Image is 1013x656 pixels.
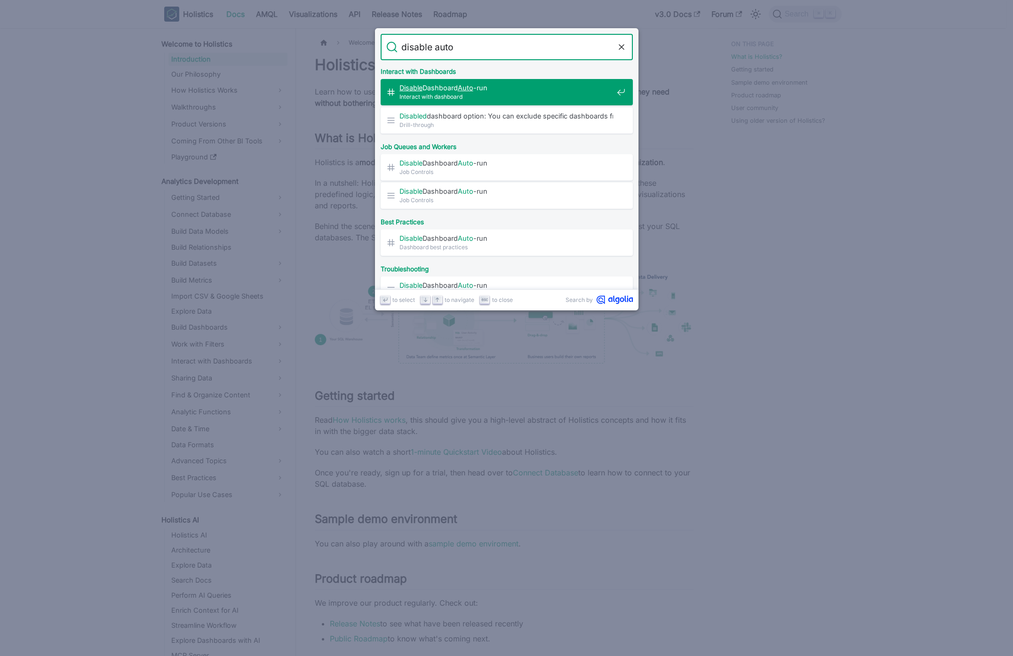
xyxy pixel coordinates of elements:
span: Drill-through [399,120,613,129]
span: Dashboard -run [399,281,613,290]
span: Interact with dashboard [399,92,613,101]
span: to close [492,295,513,304]
svg: Arrow down [422,296,429,303]
a: DisableDashboardAuto-run​Job Controls [381,154,633,181]
mark: Auto [458,234,473,242]
div: Interact with Dashboards [379,60,635,79]
div: Best Practices [379,211,635,229]
span: Search by [566,295,593,304]
a: Disableddashboard option: You can exclude specific dashboards from drill …Drill-through [381,107,633,134]
svg: Arrow up [434,296,441,303]
span: Dashboard -run [399,187,613,196]
mark: Disable [399,234,423,242]
mark: Auto [458,187,473,195]
mark: Auto [458,84,473,92]
span: dashboard option: You can exclude specific dashboards from drill … [399,111,613,120]
svg: Enter key [382,296,389,303]
input: Search docs [398,34,616,60]
mark: Disabled [399,112,427,120]
mark: Disable [399,187,423,195]
a: Search byAlgolia [566,295,633,304]
mark: Auto [458,281,473,289]
a: DisableDashboardAuto-run​Dashboard best practices [381,229,633,256]
span: to select [392,295,415,304]
a: DisableDashboardAuto-run​Interact with dashboard [381,79,633,105]
span: Dashboard -run​ [399,234,613,243]
span: Dashboard -run​ [399,83,613,92]
span: Dashboard -run​ [399,158,613,167]
span: Job Controls [399,167,613,176]
mark: Disable [399,84,423,92]
svg: Algolia [597,295,633,304]
div: Troubleshooting [379,258,635,277]
span: Dashboard best practices [399,243,613,252]
a: DisableDashboardAuto-runPerformance Troubleshooting [381,277,633,303]
span: to navigate [445,295,474,304]
mark: Disable [399,159,423,167]
mark: Auto [458,159,473,167]
div: Job Queues and Workers [379,135,635,154]
mark: Disable [399,281,423,289]
button: Clear the query [616,41,627,53]
svg: Escape key [481,296,488,303]
span: Job Controls [399,196,613,205]
a: DisableDashboardAuto-runJob Controls [381,182,633,209]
